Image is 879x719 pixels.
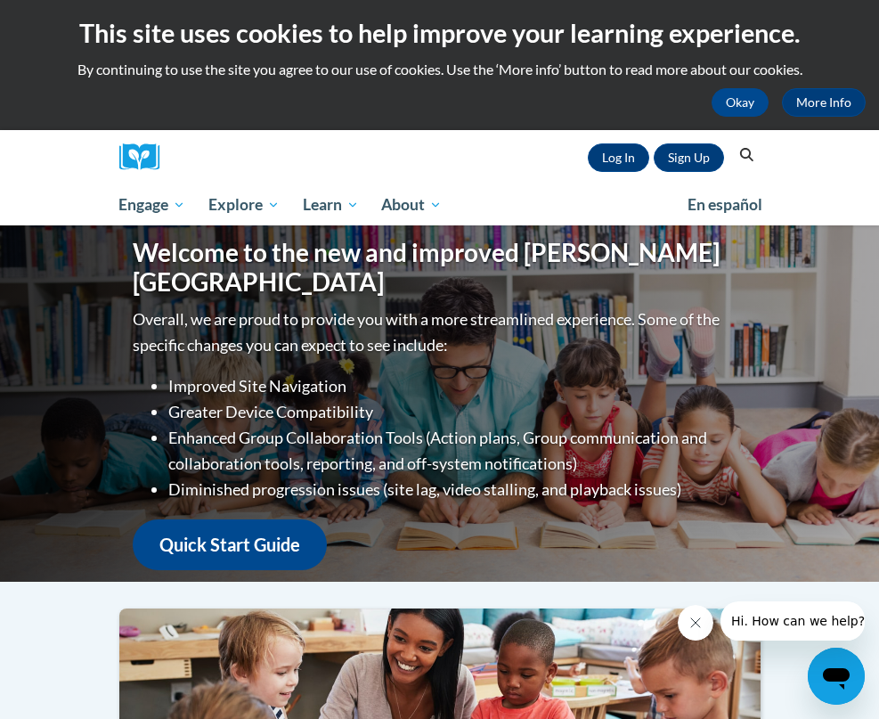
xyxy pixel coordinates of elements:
[782,88,866,117] a: More Info
[13,15,866,51] h2: This site uses cookies to help improve your learning experience.
[119,143,173,171] img: Logo brand
[720,601,865,641] iframe: Message from company
[168,425,747,477] li: Enhanced Group Collaboration Tools (Action plans, Group communication and collaboration tools, re...
[303,194,359,216] span: Learn
[108,184,198,225] a: Engage
[678,605,713,641] iframe: Close message
[119,143,173,171] a: Cox Campus
[133,519,327,570] a: Quick Start Guide
[168,477,747,502] li: Diminished progression issues (site lag, video stalling, and playback issues)
[654,143,724,172] a: Register
[13,60,866,79] p: By continuing to use the site you agree to our use of cookies. Use the ‘More info’ button to read...
[133,238,747,298] h1: Welcome to the new and improved [PERSON_NAME][GEOGRAPHIC_DATA]
[808,648,865,705] iframe: Button to launch messaging window
[168,399,747,425] li: Greater Device Compatibility
[291,184,370,225] a: Learn
[676,186,774,224] a: En español
[106,184,774,225] div: Main menu
[712,88,769,117] button: Okay
[133,306,747,358] p: Overall, we are proud to provide you with a more streamlined experience. Some of the specific cha...
[208,194,280,216] span: Explore
[197,184,291,225] a: Explore
[688,195,762,214] span: En español
[381,194,442,216] span: About
[118,194,185,216] span: Engage
[733,144,760,166] button: Search
[168,373,747,399] li: Improved Site Navigation
[588,143,649,172] a: Log In
[370,184,453,225] a: About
